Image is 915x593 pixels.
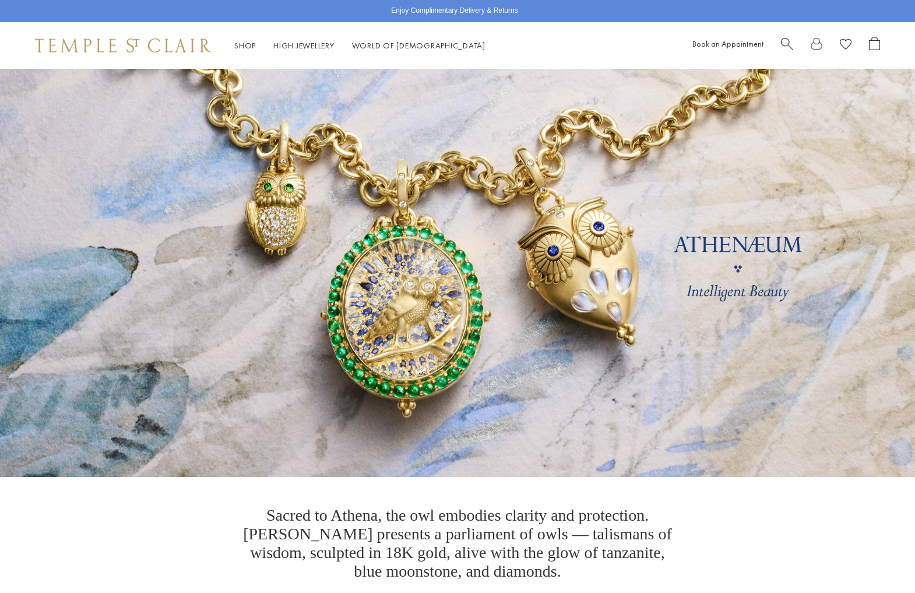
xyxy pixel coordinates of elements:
a: View Wishlist [840,37,851,55]
a: Open Shopping Bag [869,37,880,55]
nav: Main navigation [234,38,485,53]
a: Search [781,37,793,55]
p: Sacred to Athena, the owl embodies clarity and protection. [PERSON_NAME] presents a parliament of... [239,506,676,581]
a: ShopShop [234,40,256,51]
a: Book an Appointment [692,38,763,49]
img: Temple St. Clair [35,38,211,52]
a: World of [DEMOGRAPHIC_DATA]World of [DEMOGRAPHIC_DATA] [352,40,485,51]
p: Enjoy Complimentary Delivery & Returns [391,5,518,17]
a: High JewelleryHigh Jewellery [273,40,335,51]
